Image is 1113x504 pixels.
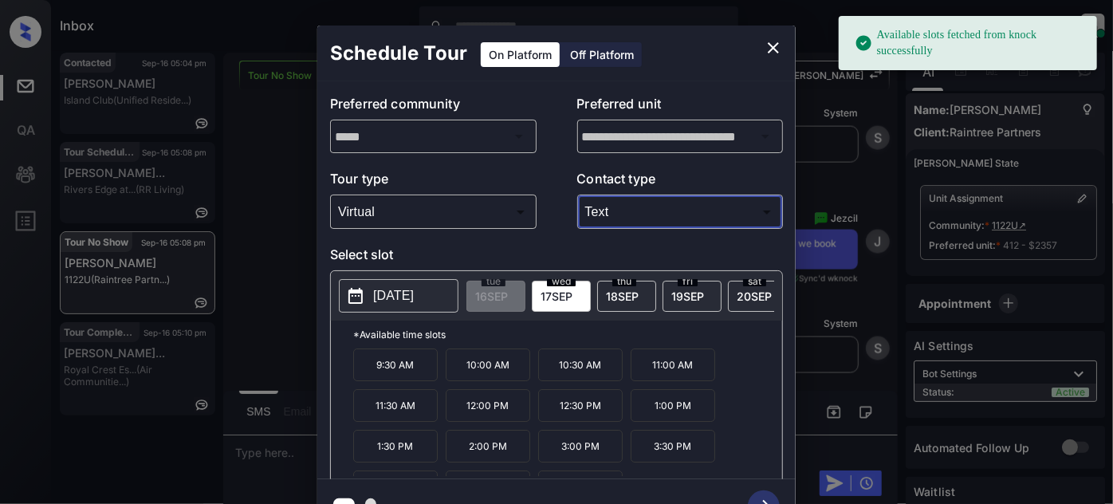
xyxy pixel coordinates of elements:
[631,430,715,463] p: 3:30 PM
[663,281,722,312] div: date-select
[330,169,537,195] p: Tour type
[446,471,530,503] p: 4:30 PM
[339,279,458,313] button: [DATE]
[757,32,789,64] button: close
[446,348,530,381] p: 10:00 AM
[330,94,537,120] p: Preferred community
[728,281,787,312] div: date-select
[353,471,438,503] p: 4:00 PM
[446,389,530,422] p: 12:00 PM
[481,42,560,67] div: On Platform
[562,42,642,67] div: Off Platform
[541,289,572,303] span: 17 SEP
[612,277,636,286] span: thu
[353,348,438,381] p: 9:30 AM
[678,277,698,286] span: fri
[538,430,623,463] p: 3:00 PM
[597,281,656,312] div: date-select
[581,199,780,225] div: Text
[737,289,772,303] span: 20 SEP
[353,389,438,422] p: 11:30 AM
[353,430,438,463] p: 1:30 PM
[671,289,704,303] span: 19 SEP
[577,169,784,195] p: Contact type
[538,389,623,422] p: 12:30 PM
[855,21,1084,65] div: Available slots fetched from knock successfully
[446,430,530,463] p: 2:00 PM
[743,277,766,286] span: sat
[317,26,480,81] h2: Schedule Tour
[631,389,715,422] p: 1:00 PM
[606,289,639,303] span: 18 SEP
[353,321,782,348] p: *Available time slots
[330,245,783,270] p: Select slot
[373,286,414,305] p: [DATE]
[547,277,576,286] span: wed
[334,199,533,225] div: Virtual
[538,471,623,503] p: 5:00 PM
[631,348,715,381] p: 11:00 AM
[538,348,623,381] p: 10:30 AM
[577,94,784,120] p: Preferred unit
[532,281,591,312] div: date-select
